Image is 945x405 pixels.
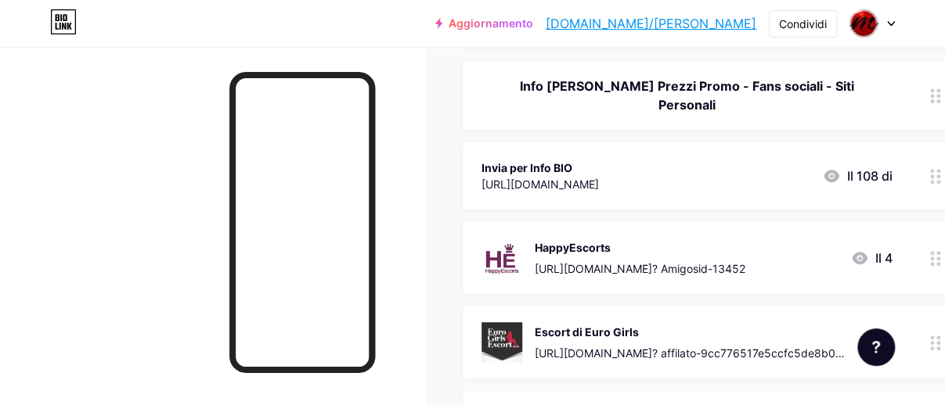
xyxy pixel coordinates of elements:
[482,238,522,278] img: HappyEscorts
[546,14,756,33] a: [DOMAIN_NAME]/[PERSON_NAME]
[535,239,745,256] div: HappyEscorts
[535,324,849,340] div: Escort di Euro Girls
[435,17,533,30] a: Aggiornamento
[779,16,827,32] div: Condividi
[482,159,599,176] div: Invia per Info BIO
[482,176,599,192] div: [URL][DOMAIN_NAME]
[535,260,745,277] div: [URL][DOMAIN_NAME]? Amigosid-13452
[822,167,893,185] div: Il 108 di
[482,322,522,363] img: Escort di Euro Girls
[850,249,893,267] div: Il 4
[482,77,893,114] div: Info [PERSON_NAME] Prezzi Promo - Fans sociali - Siti Personali
[535,345,849,361] div: [URL][DOMAIN_NAME]? affilato-9cc776517e5ccfc5de8b05fbcf592284
[849,9,878,38] img: Il michele-ad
